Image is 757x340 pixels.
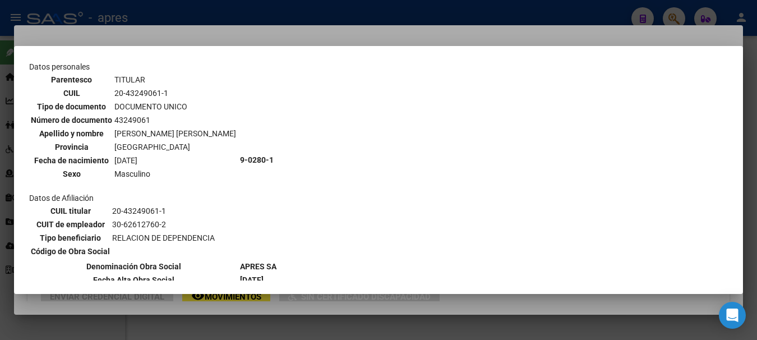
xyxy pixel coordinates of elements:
[30,245,110,258] th: Código de Obra Social
[30,141,113,153] th: Provincia
[30,232,110,244] th: Tipo beneficiario
[114,141,237,153] td: [GEOGRAPHIC_DATA]
[29,61,238,259] td: Datos personales Datos de Afiliación
[114,100,237,113] td: DOCUMENTO UNICO
[30,87,113,99] th: CUIL
[30,168,113,180] th: Sexo
[30,114,113,126] th: Número de documento
[30,218,110,231] th: CUIT de empleador
[114,87,237,99] td: 20-43249061-1
[114,114,237,126] td: 43249061
[114,73,237,86] td: TITULAR
[240,155,274,164] b: 9-0280-1
[112,232,215,244] td: RELACION DE DEPENDENCIA
[30,127,113,140] th: Apellido y nombre
[112,218,215,231] td: 30-62612760-2
[114,168,237,180] td: Masculino
[30,73,113,86] th: Parentesco
[240,262,276,271] b: APRES SA
[719,302,746,329] div: Open Intercom Messenger
[114,127,237,140] td: [PERSON_NAME] [PERSON_NAME]
[30,100,113,113] th: Tipo de documento
[240,275,264,284] b: [DATE]
[114,154,237,167] td: [DATE]
[112,205,215,217] td: 20-43249061-1
[30,205,110,217] th: CUIL titular
[29,260,238,273] th: Denominación Obra Social
[30,154,113,167] th: Fecha de nacimiento
[29,274,238,286] th: Fecha Alta Obra Social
